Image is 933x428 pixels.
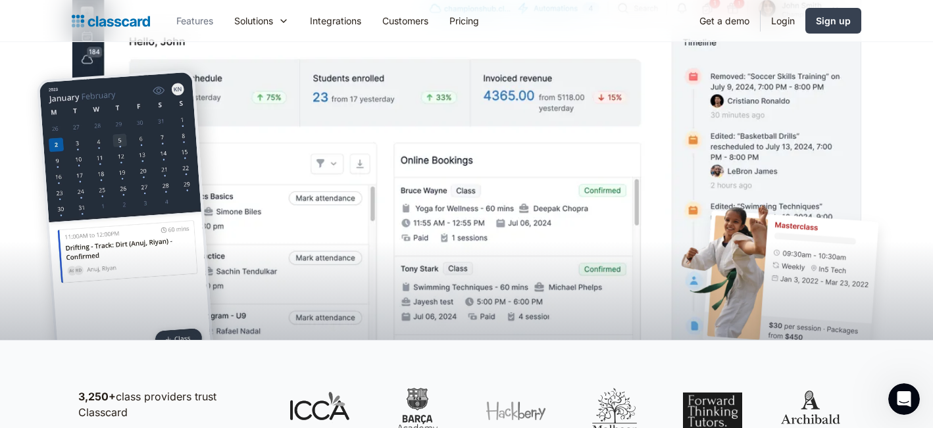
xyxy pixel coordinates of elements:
a: Features [166,6,224,36]
a: home [72,12,150,30]
div: Sign up [816,14,851,28]
p: class providers trust Classcard [78,389,263,420]
a: Login [761,6,805,36]
iframe: Intercom live chat [888,383,920,415]
a: Customers [372,6,439,36]
div: Solutions [234,14,273,28]
a: Integrations [299,6,372,36]
a: Pricing [439,6,490,36]
strong: 3,250+ [78,390,116,403]
a: Get a demo [689,6,760,36]
a: Sign up [805,8,861,34]
div: Solutions [224,6,299,36]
